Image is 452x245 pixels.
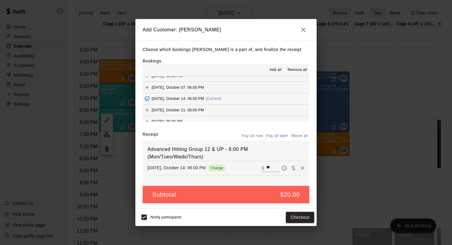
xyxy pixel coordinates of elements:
span: [DATE]: 06:00 PM [152,74,182,78]
button: Add[DATE], October 07: 06:00 PM [143,82,309,93]
button: Pay all now [240,131,265,141]
h5: Subtotal [152,191,176,199]
button: Add[DATE], October 21: 06:00 PM [143,105,309,116]
span: Add [143,74,152,78]
button: Remove [298,164,307,173]
span: Add [143,85,152,89]
button: Added - Collect Payment[DATE], October 14: 06:00 PM(Current) [143,93,309,104]
button: Add[DATE]: 06:00 PM [143,116,309,127]
button: Pay all later [265,131,290,141]
p: Choose which bookings [PERSON_NAME] is a part of, and finalize the receipt [143,46,309,53]
span: Waive payment [289,165,298,170]
label: Bookings [143,59,161,63]
span: Pay later [280,165,289,170]
button: Checkout [286,212,314,223]
button: Waive all [289,131,309,141]
span: [DATE], October 21: 06:00 PM [152,108,204,112]
span: [DATE], October 07: 06:00 PM [152,85,204,89]
span: (Current) [206,97,221,101]
p: $ [262,165,264,171]
button: Add all [266,65,285,75]
span: Remove all [288,67,307,73]
h2: Add Customer: [PERSON_NAME] [135,19,317,41]
span: Notify participants [150,215,182,220]
h5: $20.00 [280,191,300,199]
p: [DATE], October 14: 06:00 PM [147,165,206,171]
h6: Advanced Hitting Group 12 & UP - 6:00 PM (Mon/Tues/Weds/Thurs) [147,145,305,161]
span: [DATE], October 14: 06:00 PM [152,97,204,101]
button: Added - Collect Payment [143,94,152,103]
span: Charge [208,166,226,170]
span: Add [143,107,152,112]
span: [DATE]: 06:00 PM [152,119,182,123]
span: Add all [270,67,282,73]
span: Add [143,119,152,123]
button: Remove all [285,65,309,75]
label: Receipt [143,131,158,141]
